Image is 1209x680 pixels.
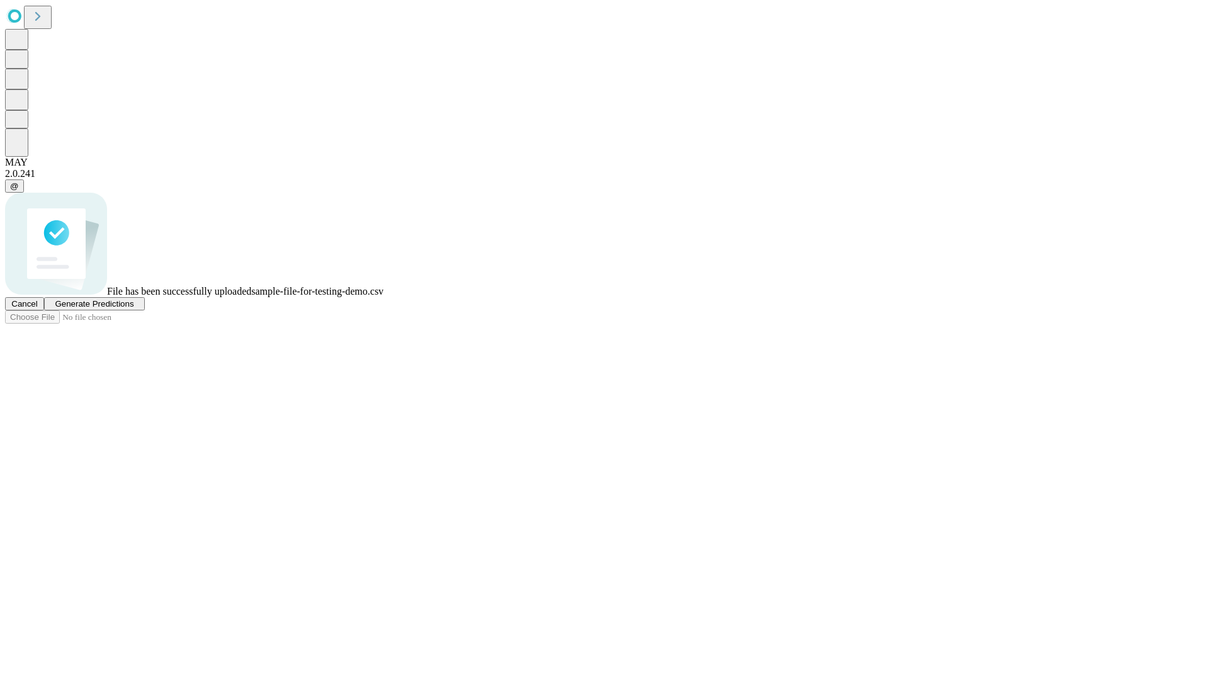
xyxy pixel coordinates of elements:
div: MAY [5,157,1204,168]
button: Cancel [5,297,44,310]
div: 2.0.241 [5,168,1204,179]
span: Cancel [11,299,38,309]
button: Generate Predictions [44,297,145,310]
button: @ [5,179,24,193]
span: File has been successfully uploaded [107,286,251,297]
span: sample-file-for-testing-demo.csv [251,286,383,297]
span: @ [10,181,19,191]
span: Generate Predictions [55,299,133,309]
